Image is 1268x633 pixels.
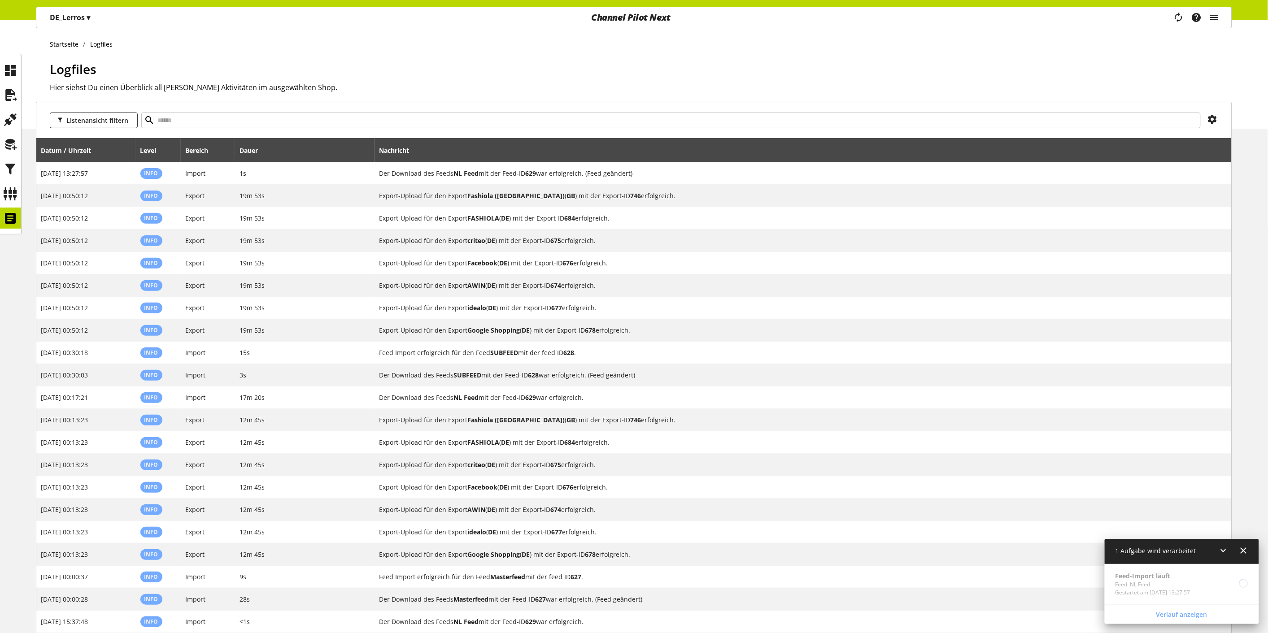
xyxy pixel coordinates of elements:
[487,281,495,290] b: DE
[467,326,520,334] b: Google Shopping
[41,371,88,379] span: [DATE] 00:30:03
[240,416,265,424] span: 12m 45s
[41,528,88,536] span: [DATE] 00:13:23
[467,438,499,447] b: FASHIOLA
[550,281,561,290] b: 674
[41,259,88,267] span: [DATE] 00:50:12
[501,438,509,447] b: DE
[186,259,205,267] span: Export
[467,214,499,222] b: FASHIOLA
[186,528,205,536] span: Export
[240,438,265,447] span: 12m 45s
[1107,607,1257,622] a: Verlauf anzeigen
[379,303,1210,312] h2: Export-Upload für den Export idealo (DE) mit der Export-ID 677 erfolgreich.
[487,236,495,245] b: DE
[186,572,206,581] span: Import
[41,348,88,357] span: [DATE] 00:30:18
[522,326,530,334] b: DE
[41,438,88,447] span: [DATE] 00:13:23
[379,169,1210,178] h2: Der Download des Feeds NL Feed mit der Feed-ID 629 war erfolgreich. (Feed geändert)
[453,617,479,626] b: NL Feed
[379,281,1210,290] h2: Export-Upload für den Export AWIN (DE) mit der Export-ID 674 erfolgreich.
[240,191,265,200] span: 19m 53s
[585,550,596,559] b: 678
[528,371,539,379] b: 628
[566,191,575,200] b: GB
[144,461,158,468] span: Info
[186,438,205,447] span: Export
[41,460,88,469] span: [DATE] 00:13:23
[488,303,496,312] b: DE
[467,550,520,559] b: Google Shopping
[186,416,205,424] span: Export
[144,551,158,558] span: Info
[87,13,90,22] span: ▾
[41,572,88,581] span: [DATE] 00:00:37
[240,617,250,626] span: <1s
[144,618,158,625] span: Info
[144,371,158,379] span: Info
[240,505,265,514] span: 12m 45s
[144,326,158,334] span: Info
[585,326,596,334] b: 678
[240,348,250,357] span: 15s
[186,326,205,334] span: Export
[186,595,206,603] span: Import
[379,213,1210,223] h2: Export-Upload für den Export FASHIOLA (DE) mit der Export-ID 684 erfolgreich.
[144,169,158,177] span: Info
[379,141,1227,159] div: Nachricht
[240,326,265,334] span: 19m 53s
[488,528,496,536] b: DE
[525,617,536,626] b: 629
[522,550,530,559] b: DE
[240,550,265,559] span: 12m 45s
[186,617,206,626] span: Import
[379,191,1210,200] h2: Export-Upload für den Export Fashiola (NL) (GB) mit der Export-ID 746 erfolgreich.
[379,617,1210,626] h2: Der Download des Feeds NL Feed mit der Feed-ID 629 war erfolgreich.
[467,191,565,200] b: Fashiola ([GEOGRAPHIC_DATA])
[66,116,128,125] span: Listenansicht filtern
[144,595,158,603] span: Info
[453,393,479,402] b: NL Feed
[186,550,205,559] span: Export
[186,460,205,469] span: Export
[630,416,641,424] b: 746
[50,82,1232,93] h2: Hier siehst Du einen Überblick all [PERSON_NAME] Aktivitäten im ausgewählten Shop.
[41,303,88,312] span: [DATE] 00:50:12
[487,460,495,469] b: DE
[41,169,88,178] span: [DATE] 13:27:57
[240,169,247,178] span: 1s
[490,572,525,581] b: Masterfeed
[487,505,495,514] b: DE
[41,595,88,603] span: [DATE] 00:00:28
[525,393,536,402] b: 629
[566,416,575,424] b: GB
[562,483,573,491] b: 676
[240,281,265,290] span: 19m 53s
[186,348,206,357] span: Import
[467,528,486,536] b: idealo
[453,371,481,379] b: SUBFEED
[186,146,218,155] div: Bereich
[240,146,267,155] div: Dauer
[564,438,575,447] b: 684
[144,282,158,289] span: Info
[379,460,1210,469] h2: Export-Upload für den Export criteo (DE) mit der Export-ID 675 erfolgreich.
[379,438,1210,447] h2: Export-Upload für den Export FASHIOLA (DE) mit der Export-ID 684 erfolgreich.
[41,393,88,402] span: [DATE] 00:17:21
[144,214,158,222] span: Info
[36,7,1232,28] nav: main navigation
[564,214,575,222] b: 684
[379,258,1210,268] h2: Export-Upload für den Export Facebook (DE) mit der Export-ID 676 erfolgreich.
[50,61,96,78] span: Logfiles
[240,371,247,379] span: 3s
[535,595,546,603] b: 627
[467,505,485,514] b: AWIN
[453,595,488,603] b: Masterfeed
[144,259,158,267] span: Info
[144,438,158,446] span: Info
[240,259,265,267] span: 19m 53s
[563,348,574,357] b: 628
[571,572,581,581] b: 627
[144,506,158,513] span: Info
